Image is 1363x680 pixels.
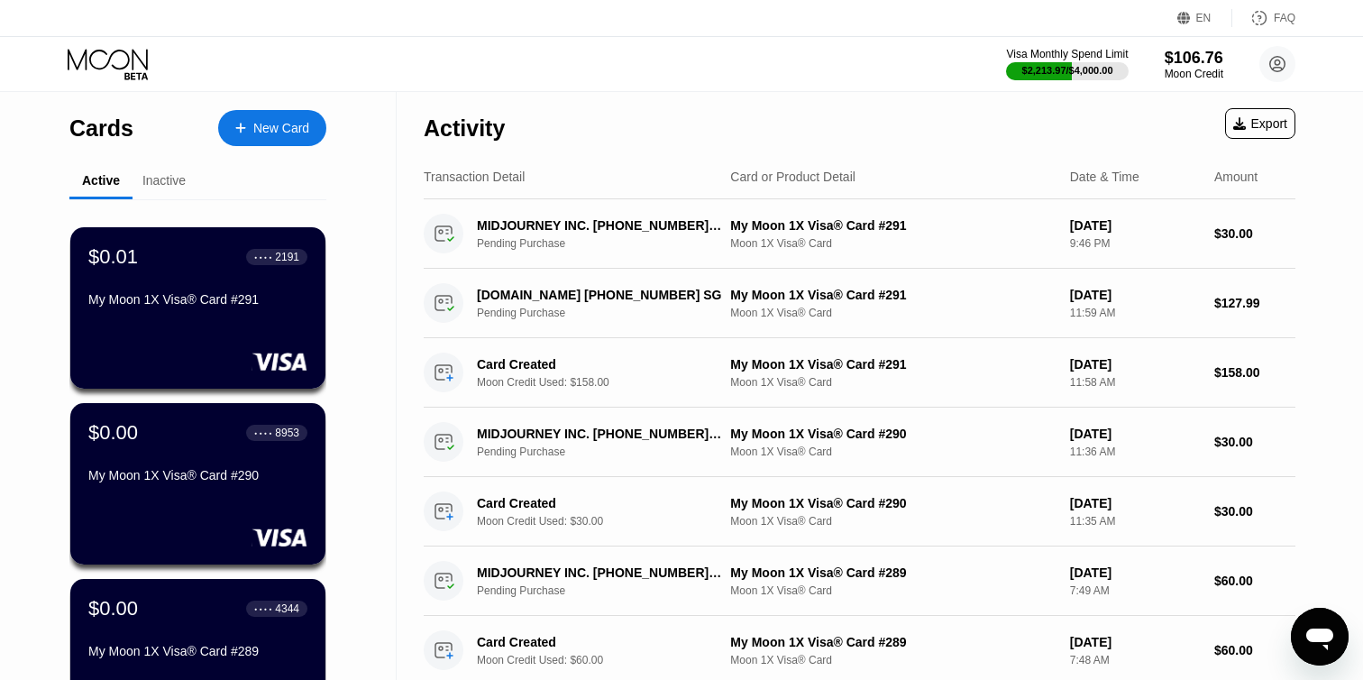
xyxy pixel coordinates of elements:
div: Card Created [477,357,721,372]
div: 7:49 AM [1070,584,1200,597]
div: [DATE] [1070,427,1200,441]
div: Pending Purchase [477,237,740,250]
div: Inactive [142,173,186,188]
div: $127.99 [1214,296,1295,310]
div: [DOMAIN_NAME] [PHONE_NUMBER] SG [477,288,721,302]
div: [DATE] [1070,288,1200,302]
div: EN [1177,9,1232,27]
div: [DATE] [1070,357,1200,372]
div: Visa Monthly Spend Limit$2,213.97/$4,000.00 [1006,48,1128,80]
div: 9:46 PM [1070,237,1200,250]
div: Moon Credit Used: $158.00 [477,376,740,389]
div: [DATE] [1070,218,1200,233]
div: MIDJOURNEY INC. [PHONE_NUMBER] US [477,427,721,441]
div: New Card [218,110,326,146]
div: 2191 [275,251,299,263]
div: ● ● ● ● [254,606,272,611]
div: 11:36 AM [1070,446,1200,458]
div: My Moon 1X Visa® Card #289 [88,644,307,658]
div: 7:48 AM [1070,654,1200,666]
div: My Moon 1X Visa® Card #289 [730,635,1055,649]
div: $106.76 [1165,49,1223,68]
div: Export [1225,108,1295,139]
div: $2,213.97 / $4,000.00 [1022,65,1113,76]
div: $30.00 [1214,435,1295,449]
div: Active [82,173,120,188]
div: 8953 [275,427,299,439]
div: Moon Credit Used: $60.00 [477,654,740,666]
div: MIDJOURNEY INC. [PHONE_NUMBER] USPending PurchaseMy Moon 1X Visa® Card #289Moon 1X Visa® Card[DAT... [424,547,1295,616]
div: ● ● ● ● [254,254,272,260]
div: My Moon 1X Visa® Card #290 [88,468,307,482]
div: ● ● ● ● [254,430,272,436]
div: Card Created [477,635,721,649]
div: Card CreatedMoon Credit Used: $158.00My Moon 1X Visa® Card #291Moon 1X Visa® Card[DATE]11:58 AM$1... [424,338,1295,408]
div: My Moon 1X Visa® Card #290 [730,427,1055,441]
div: Moon Credit [1165,68,1223,80]
div: $0.00● ● ● ●8953My Moon 1X Visa® Card #290 [70,403,325,565]
div: Moon 1X Visa® Card [730,237,1055,250]
div: [DATE] [1070,496,1200,510]
div: Cards [69,115,133,142]
div: $0.00 [88,421,138,445]
iframe: Кнопка, открывающая окно обмена сообщениями; идет разговор [1291,608,1349,666]
div: [DATE] [1070,565,1200,580]
div: Pending Purchase [477,446,740,458]
div: Moon 1X Visa® Card [730,515,1055,528]
div: MIDJOURNEY INC. [PHONE_NUMBER] US [477,565,721,580]
div: Card CreatedMoon Credit Used: $30.00My Moon 1X Visa® Card #290Moon 1X Visa® Card[DATE]11:35 AM$30.00 [424,477,1295,547]
div: $158.00 [1214,365,1295,380]
div: $30.00 [1214,504,1295,519]
div: 11:58 AM [1070,376,1200,389]
div: EN [1196,12,1212,24]
div: $30.00 [1214,226,1295,241]
div: 4344 [275,602,299,615]
div: $0.01● ● ● ●2191My Moon 1X Visa® Card #291 [70,227,325,389]
div: $60.00 [1214,643,1295,657]
div: [DOMAIN_NAME] [PHONE_NUMBER] SGPending PurchaseMy Moon 1X Visa® Card #291Moon 1X Visa® Card[DATE]... [424,269,1295,338]
div: Pending Purchase [477,584,740,597]
div: Moon 1X Visa® Card [730,307,1055,319]
div: MIDJOURNEY INC. [PHONE_NUMBER] US [477,218,721,233]
div: Pending Purchase [477,307,740,319]
div: [DATE] [1070,635,1200,649]
div: My Moon 1X Visa® Card #291 [730,357,1055,372]
div: Moon 1X Visa® Card [730,584,1055,597]
div: $60.00 [1214,574,1295,588]
div: New Card [253,121,309,136]
div: FAQ [1232,9,1295,27]
div: Moon 1X Visa® Card [730,446,1055,458]
div: Card Created [477,496,721,510]
div: Transaction Detail [424,170,525,184]
div: My Moon 1X Visa® Card #291 [88,292,307,307]
div: Moon Credit Used: $30.00 [477,515,740,528]
div: $0.00 [88,597,138,620]
div: $106.76Moon Credit [1165,49,1223,80]
div: Date & Time [1070,170,1139,184]
div: Export [1233,116,1287,131]
div: My Moon 1X Visa® Card #291 [730,288,1055,302]
div: $0.01 [88,245,138,269]
div: Activity [424,115,505,142]
div: 11:35 AM [1070,515,1200,528]
div: My Moon 1X Visa® Card #290 [730,496,1055,510]
div: Moon 1X Visa® Card [730,654,1055,666]
div: FAQ [1274,12,1295,24]
div: Card or Product Detail [730,170,855,184]
div: MIDJOURNEY INC. [PHONE_NUMBER] USPending PurchaseMy Moon 1X Visa® Card #291Moon 1X Visa® Card[DAT... [424,199,1295,269]
div: My Moon 1X Visa® Card #289 [730,565,1055,580]
div: Visa Monthly Spend Limit [1006,48,1128,60]
div: Moon 1X Visa® Card [730,376,1055,389]
div: 11:59 AM [1070,307,1200,319]
div: My Moon 1X Visa® Card #291 [730,218,1055,233]
div: Amount [1214,170,1258,184]
div: MIDJOURNEY INC. [PHONE_NUMBER] USPending PurchaseMy Moon 1X Visa® Card #290Moon 1X Visa® Card[DAT... [424,408,1295,477]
